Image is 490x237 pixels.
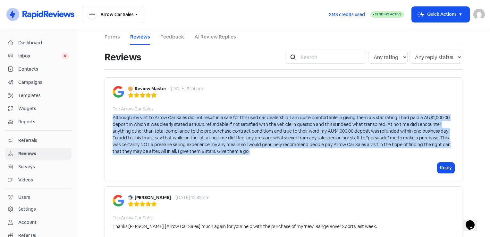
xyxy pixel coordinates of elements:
a: Reviews [5,148,72,160]
a: AI Review Replies [194,33,236,41]
a: Videos [5,174,72,186]
span: 0 [62,53,69,59]
span: Videos [18,177,69,183]
button: Quick Actions [412,7,469,22]
a: Referrals [5,135,72,146]
span: Sending Active [375,12,401,16]
img: User [473,9,485,20]
a: Widgets [5,103,72,115]
div: Account [18,219,37,226]
a: Reports [5,116,72,128]
div: For: Arrow Car Sales [113,215,153,221]
img: Image [113,195,124,206]
button: Reply [437,162,454,173]
a: Surveys [5,161,72,173]
input: Search [297,51,366,64]
span: Reviews [18,150,69,157]
img: Avatar [128,195,133,200]
a: Contacts [5,63,72,75]
div: Settings [18,206,36,213]
div: Although my visit to Arrow Car Sales did not result in a sale for this used car dealership, I am ... [113,114,454,155]
span: Dashboard [18,39,69,46]
h1: Reviews [105,47,141,67]
div: For: Arrow Car Sales [113,106,153,112]
span: Referrals [18,137,69,144]
span: Campaigns [18,79,69,86]
a: Feedback [160,33,184,41]
div: - [DATE] 2:24 pm [168,85,203,92]
img: Image [113,86,124,98]
a: Account [5,216,72,228]
span: Contacts [18,66,69,73]
span: Templates [18,92,69,99]
a: Templates [5,90,72,101]
a: Settings [5,203,72,215]
span: Reports [18,119,69,125]
span: Inbox [18,53,62,59]
div: Users [18,194,30,201]
b: [PERSON_NAME] [135,194,171,201]
img: Avatar [128,86,133,91]
a: SMS credits used [324,11,370,17]
a: Dashboard [5,37,72,49]
a: Users [5,191,72,203]
b: Review Master [135,85,166,92]
span: Widgets [18,105,69,112]
a: Sending Active [370,11,404,18]
span: SMS credits used [329,11,365,18]
a: Inbox 0 [5,50,72,62]
a: Campaigns [5,76,72,88]
span: Surveys [18,163,69,170]
a: Forms [105,33,120,41]
button: Arrow Car Sales [82,6,144,23]
iframe: chat widget [463,211,484,231]
a: Reviews [130,33,150,41]
div: - [DATE] 12:49 pm [173,194,210,201]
